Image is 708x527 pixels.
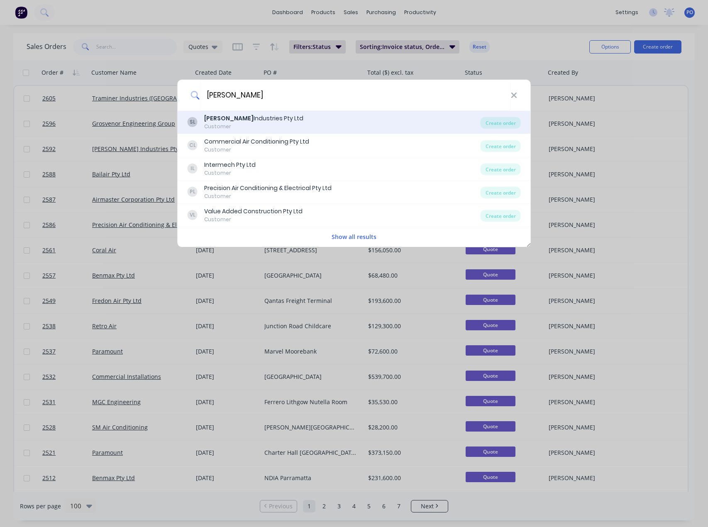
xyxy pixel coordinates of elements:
[188,140,198,150] div: CL
[481,117,521,129] div: Create order
[481,140,521,152] div: Create order
[188,117,198,127] div: SL
[188,210,198,220] div: VL
[204,137,309,146] div: Commercial Air Conditioning Pty Ltd
[204,161,256,169] div: Intermech Pty Ltd
[188,187,198,197] div: PL
[204,193,332,200] div: Customer
[481,163,521,175] div: Create order
[204,146,309,154] div: Customer
[204,207,303,216] div: Value Added Construction Pty Ltd
[204,184,332,193] div: Precision Air Conditioning & Electrical Pty Ltd
[200,80,510,111] input: Enter a customer name to create a new order...
[204,216,303,223] div: Customer
[481,187,521,198] div: Create order
[329,232,379,242] button: Show all results
[188,163,198,173] div: IL
[204,169,256,177] div: Customer
[204,114,303,123] div: Industries Pty Ltd
[204,123,303,130] div: Customer
[204,114,254,122] b: [PERSON_NAME]
[481,210,521,222] div: Create order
